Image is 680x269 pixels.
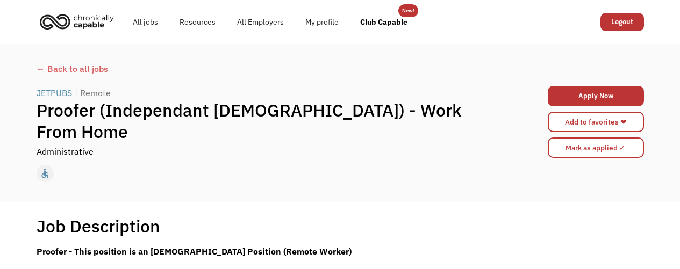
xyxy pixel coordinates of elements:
[37,10,117,33] img: Chronically Capable logo
[548,135,644,161] form: Mark as applied form
[39,165,51,181] div: accessible
[169,5,226,39] a: Resources
[75,86,77,99] div: |
[37,246,352,257] strong: Proofer - This position is an [DEMOGRAPHIC_DATA] Position (Remote Worker)
[37,215,160,237] h1: Job Description
[37,86,113,99] a: JETPUBS|Remote
[122,5,169,39] a: All jobs
[349,5,418,39] a: Club Capable
[295,5,349,39] a: My profile
[600,13,644,31] a: Logout
[548,112,644,132] a: Add to favorites ❤
[37,62,644,75] a: ← Back to all jobs
[548,137,644,158] input: Mark as applied ✓
[80,86,111,99] div: Remote
[37,99,492,142] h1: Proofer (Independant [DEMOGRAPHIC_DATA]) - Work From Home
[226,5,295,39] a: All Employers
[37,86,72,99] div: JETPUBS
[37,145,94,158] div: Administrative
[548,86,644,106] a: Apply Now
[402,4,414,17] div: New!
[37,10,122,33] a: home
